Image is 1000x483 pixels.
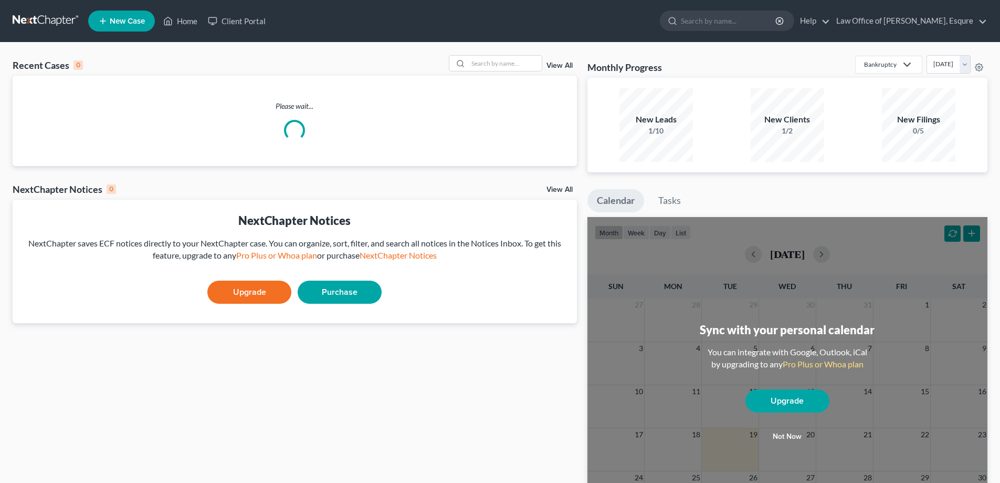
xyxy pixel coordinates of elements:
[21,212,569,229] div: NextChapter Notices
[882,126,955,136] div: 0/5
[619,114,693,126] div: New Leads
[751,114,824,126] div: New Clients
[587,189,644,212] a: Calendar
[107,184,116,194] div: 0
[298,281,382,304] a: Purchase
[21,238,569,262] div: NextChapter saves ECF notices directly to your NextChapter case. You can organize, sort, filter, ...
[745,389,829,413] a: Upgrade
[546,62,573,69] a: View All
[360,250,437,260] a: NextChapter Notices
[831,12,987,30] a: Law Office of [PERSON_NAME], Esqure
[13,183,116,196] div: NextChapter Notices
[158,12,203,30] a: Home
[587,61,662,74] h3: Monthly Progress
[110,17,145,25] span: New Case
[795,12,830,30] a: Help
[73,60,83,70] div: 0
[203,12,271,30] a: Client Portal
[751,126,824,136] div: 1/2
[619,126,693,136] div: 1/10
[681,11,777,30] input: Search by name...
[13,59,83,71] div: Recent Cases
[468,56,542,71] input: Search by name...
[864,60,897,69] div: Bankruptcy
[745,426,829,447] button: Not now
[207,281,291,304] a: Upgrade
[700,322,875,338] div: Sync with your personal calendar
[13,101,577,111] p: Please wait...
[703,346,871,371] div: You can integrate with Google, Outlook, iCal by upgrading to any
[783,359,864,369] a: Pro Plus or Whoa plan
[882,114,955,126] div: New Filings
[236,250,317,260] a: Pro Plus or Whoa plan
[546,186,573,193] a: View All
[649,189,690,212] a: Tasks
